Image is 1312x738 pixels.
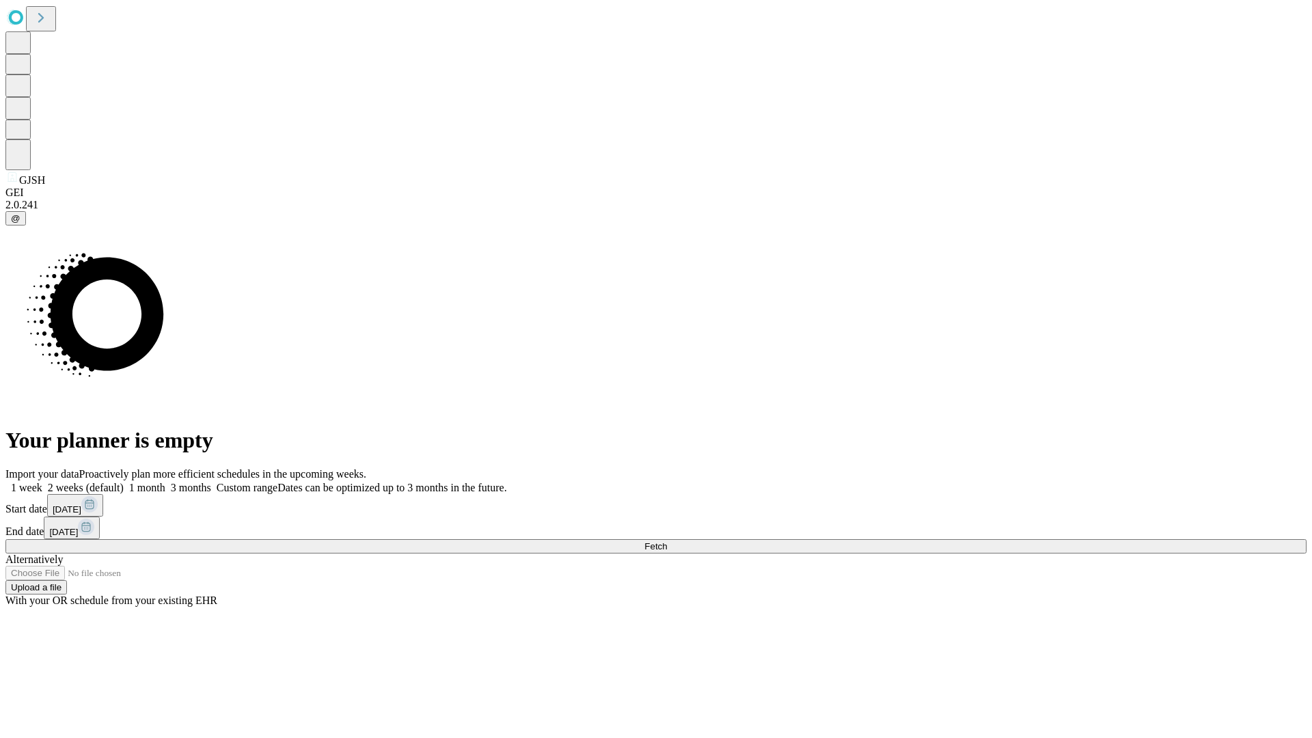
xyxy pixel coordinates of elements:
span: [DATE] [53,504,81,515]
button: [DATE] [47,494,103,517]
span: Alternatively [5,553,63,565]
span: @ [11,213,20,223]
div: 2.0.241 [5,199,1307,211]
div: GEI [5,187,1307,199]
span: [DATE] [49,527,78,537]
span: Dates can be optimized up to 3 months in the future. [277,482,506,493]
span: 2 weeks (default) [48,482,124,493]
h1: Your planner is empty [5,428,1307,453]
div: End date [5,517,1307,539]
span: With your OR schedule from your existing EHR [5,594,217,606]
span: GJSH [19,174,45,186]
div: Start date [5,494,1307,517]
span: Custom range [217,482,277,493]
span: 1 month [129,482,165,493]
button: @ [5,211,26,225]
span: 1 week [11,482,42,493]
span: Import your data [5,468,79,480]
span: Proactively plan more efficient schedules in the upcoming weeks. [79,468,366,480]
button: Upload a file [5,580,67,594]
button: [DATE] [44,517,100,539]
span: 3 months [171,482,211,493]
button: Fetch [5,539,1307,553]
span: Fetch [644,541,667,551]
